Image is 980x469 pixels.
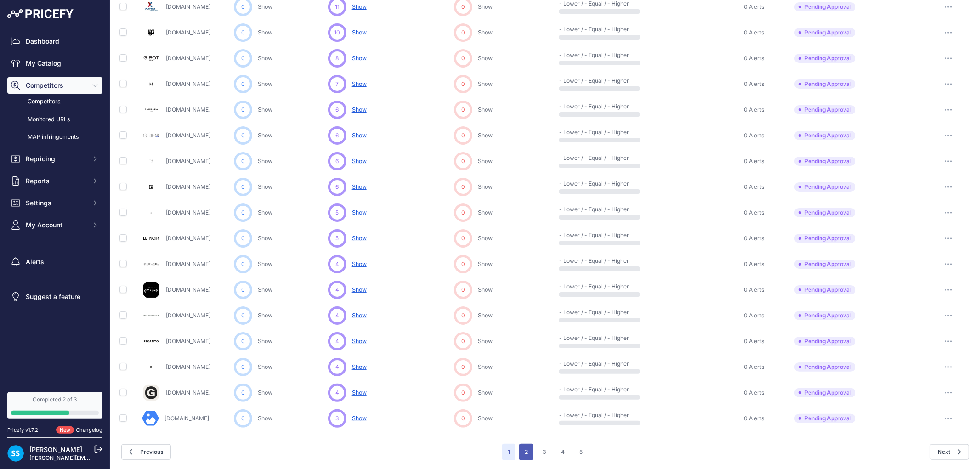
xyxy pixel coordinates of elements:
[794,157,855,166] span: Pending Approval
[166,80,210,87] a: [DOMAIN_NAME]
[335,260,339,268] span: 4
[461,28,465,37] span: 0
[166,338,210,345] a: [DOMAIN_NAME]
[461,3,465,11] span: 0
[335,157,339,165] span: 6
[241,183,245,191] span: 0
[555,444,570,460] button: Go to page 4
[794,182,855,192] span: Pending Approval
[121,444,171,460] span: Previous
[794,2,855,11] span: Pending Approval
[559,206,618,213] p: - Lower / - Equal / - Higher
[794,234,855,243] span: Pending Approval
[26,198,86,208] span: Settings
[478,106,493,113] a: Show
[574,444,588,460] button: Go to page 5
[241,209,245,217] span: 0
[352,415,367,422] span: Show
[744,80,764,88] span: 0 Alerts
[744,260,764,268] span: 0 Alerts
[335,234,339,243] span: 5
[559,154,618,162] p: - Lower / - Equal / - Higher
[461,80,465,88] span: 0
[744,235,764,242] span: 0 Alerts
[794,105,855,114] span: Pending Approval
[559,334,618,342] p: - Lower / - Equal / - Higher
[461,131,465,140] span: 0
[7,94,102,110] a: Competitors
[7,254,102,270] a: Alerts
[478,286,493,293] a: Show
[7,33,102,50] a: Dashboard
[502,444,515,460] span: 1
[478,209,493,216] a: Show
[7,392,102,419] a: Completed 2 of 3
[7,217,102,233] button: My Account
[461,209,465,217] span: 0
[559,180,618,187] p: - Lower / - Equal / - Higher
[335,3,340,11] span: 11
[166,183,210,190] a: [DOMAIN_NAME]
[241,260,245,268] span: 0
[744,312,764,319] span: 0 Alerts
[794,414,855,423] span: Pending Approval
[559,77,618,85] p: - Lower / - Equal / - Higher
[537,444,552,460] button: Go to page 3
[559,386,618,393] p: - Lower / - Equal / - Higher
[29,454,171,461] a: [PERSON_NAME][EMAIL_ADDRESS][DOMAIN_NAME]
[559,103,618,110] p: - Lower / - Equal / - Higher
[559,257,618,265] p: - Lower / - Equal / - Higher
[241,286,245,294] span: 0
[335,54,339,62] span: 8
[352,29,367,36] span: Show
[166,209,210,216] a: [DOMAIN_NAME]
[258,286,272,293] a: Show
[166,132,210,139] a: [DOMAIN_NAME]
[744,286,764,294] span: 0 Alerts
[478,132,493,139] a: Show
[7,173,102,189] button: Reports
[26,81,86,90] span: Competitors
[241,311,245,320] span: 0
[559,26,618,33] p: - Lower / - Equal / - Higher
[334,28,340,37] span: 10
[258,363,272,370] a: Show
[258,106,272,113] a: Show
[352,312,367,319] span: Show
[258,312,272,319] a: Show
[744,106,764,113] span: 0 Alerts
[559,309,618,316] p: - Lower / - Equal / - Higher
[478,3,493,10] a: Show
[559,129,618,136] p: - Lower / - Equal / - Higher
[461,157,465,165] span: 0
[166,3,210,10] a: [DOMAIN_NAME]
[7,33,102,381] nav: Sidebar
[352,389,367,396] span: Show
[794,285,855,294] span: Pending Approval
[794,208,855,217] span: Pending Approval
[335,106,339,114] span: 6
[461,234,465,243] span: 0
[164,415,209,422] a: [DOMAIN_NAME]
[335,131,339,140] span: 6
[258,80,272,87] a: Show
[461,286,465,294] span: 0
[166,55,210,62] a: [DOMAIN_NAME]
[241,234,245,243] span: 0
[744,55,764,62] span: 0 Alerts
[461,54,465,62] span: 0
[744,29,764,36] span: 0 Alerts
[794,362,855,372] span: Pending Approval
[461,260,465,268] span: 0
[166,312,210,319] a: [DOMAIN_NAME]
[241,80,245,88] span: 0
[258,3,272,10] a: Show
[335,389,339,397] span: 4
[241,131,245,140] span: 0
[478,29,493,36] a: Show
[559,412,618,419] p: - Lower / - Equal / - Higher
[335,363,339,371] span: 4
[7,112,102,128] a: Monitored URLs
[258,209,272,216] a: Show
[478,235,493,242] a: Show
